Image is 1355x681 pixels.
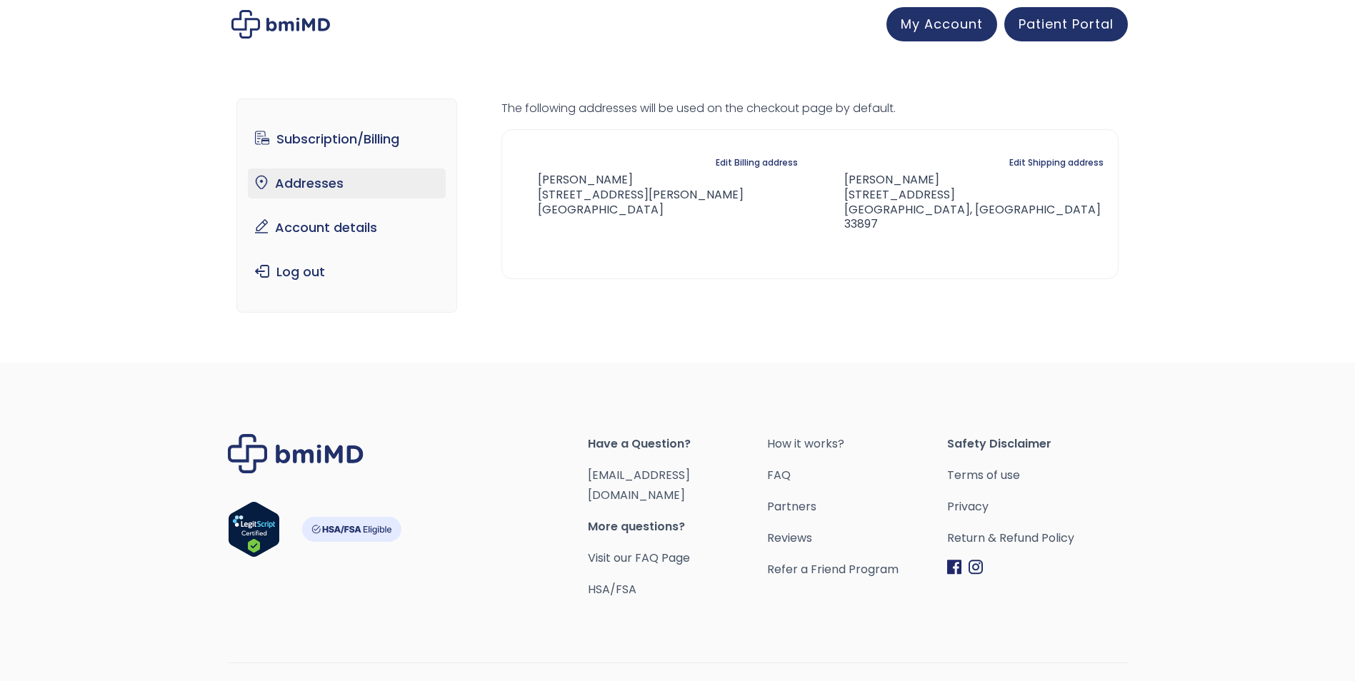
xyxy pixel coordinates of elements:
[248,168,446,198] a: Addresses
[248,124,446,154] a: Subscription/Billing
[228,501,280,564] a: Verify LegitScript Approval for www.bmimd.com
[588,517,768,537] span: More questions?
[516,173,744,217] address: [PERSON_NAME] [STREET_ADDRESS][PERSON_NAME] [GEOGRAPHIC_DATA]
[947,560,961,575] img: Facebook
[716,153,798,173] a: Edit Billing address
[767,497,947,517] a: Partners
[588,467,690,503] a: [EMAIL_ADDRESS][DOMAIN_NAME]
[228,501,280,558] img: Verify Approval for www.bmimd.com
[947,497,1127,517] a: Privacy
[588,581,636,597] a: HSA/FSA
[1009,153,1104,173] a: Edit Shipping address
[947,528,1127,548] a: Return & Refund Policy
[501,99,1119,118] p: The following addresses will be used on the checkout page by default.
[767,434,947,454] a: How it works?
[821,173,1104,232] address: [PERSON_NAME] [STREET_ADDRESS] [GEOGRAPHIC_DATA], [GEOGRAPHIC_DATA] 33897
[248,213,446,243] a: Account details
[969,560,983,575] img: Instagram
[901,15,983,33] span: My Account
[301,517,401,542] img: HSA-FSA
[1004,7,1128,41] a: Patient Portal
[767,560,947,580] a: Refer a Friend Program
[231,10,330,39] img: My account
[588,434,768,454] span: Have a Question?
[1019,15,1114,33] span: Patient Portal
[767,528,947,548] a: Reviews
[248,257,446,287] a: Log out
[228,434,364,473] img: Brand Logo
[886,7,997,41] a: My Account
[767,465,947,485] a: FAQ
[588,550,690,566] a: Visit our FAQ Page
[236,99,457,313] nav: Account pages
[947,465,1127,485] a: Terms of use
[947,434,1127,454] span: Safety Disclaimer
